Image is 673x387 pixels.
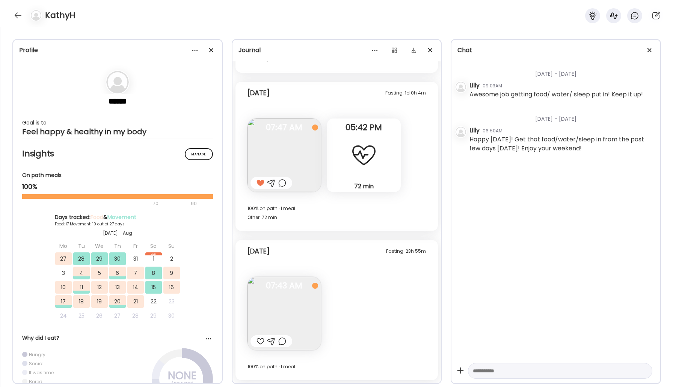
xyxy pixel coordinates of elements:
div: 7 [127,267,144,279]
div: 100% on path · 1 meal Other: 72 min [247,204,426,222]
div: 14 [127,281,144,294]
div: 29 [145,309,162,322]
div: 3 [55,267,72,279]
div: Lilly [469,126,480,135]
div: 1 [145,252,162,265]
div: Th [109,240,126,252]
div: Su [163,240,180,252]
div: Days tracked: & [55,213,180,221]
div: Feel happy & healthy in my body [22,127,213,136]
span: Food [91,213,103,221]
div: 5 [91,267,108,279]
div: 30 [163,309,180,322]
span: Movement [107,213,136,221]
div: 20 [109,295,126,308]
div: 29 [91,252,108,265]
span: 05:42 PM [327,124,401,131]
div: It was time [29,369,54,376]
div: Mo [55,240,72,252]
div: Fasting: 1d 0h 4m [385,88,426,97]
div: Profile [19,46,216,55]
img: images%2FMTny8fGZ1zOH0uuf6Y6gitpLC3h1%2F1MYCETwD8Ji9c31IBFXW%2FlmH9r1Bs0SnH7id0srfp_240 [247,277,321,350]
div: 28 [73,252,90,265]
div: 16 [163,281,180,294]
div: 4 [73,267,90,279]
img: bg-avatar-default.svg [31,10,41,21]
div: Why did I eat? [22,334,213,342]
div: 09:03AM [483,82,502,89]
div: 11 [73,281,90,294]
div: 6 [109,267,126,279]
div: 15 [145,281,162,294]
div: Social [29,360,44,367]
img: bg-avatar-default.svg [106,71,129,93]
div: Food: 17 Movement: 10 out of 27 days [55,221,180,227]
div: Lilly [469,81,480,90]
div: Awesome job getting food/ water/ sleep put in! Keep it up! [469,90,643,99]
div: Goal is to [22,118,213,127]
div: Hungry [29,351,45,358]
div: NONE [163,371,201,380]
div: 90 [190,199,198,208]
div: 72 min [330,182,398,190]
div: 9 [163,267,180,279]
div: 10 [55,281,72,294]
div: 17 [55,295,72,308]
div: [DATE] [247,247,270,256]
div: Manage [185,148,213,160]
img: bg-avatar-default.svg [456,127,466,137]
div: 100% [22,182,213,191]
div: 27 [109,309,126,322]
div: We [91,240,108,252]
div: 18 [73,295,90,308]
div: 12 [91,281,108,294]
div: 100% on path · 1 meal [247,362,426,371]
div: Fr [127,240,144,252]
span: 07:43 AM [247,282,321,289]
div: 06:50AM [483,127,502,134]
div: On path meals [22,171,213,179]
div: Fasting: 23h 55m [386,247,426,256]
div: 21 [127,295,144,308]
div: [DATE] - Aug [55,230,180,237]
div: [DATE] - [DATE] [469,106,654,126]
div: Sa [145,240,162,252]
div: 70 [22,199,189,208]
div: 23 [163,295,180,308]
div: Journal [238,46,435,55]
div: 30 [109,252,126,265]
div: 24 [55,309,72,322]
img: images%2FMTny8fGZ1zOH0uuf6Y6gitpLC3h1%2FglNO6dedUAqm5GUv6ADA%2FXkavja9vnzRndctuo0bH_240 [247,118,321,192]
div: 2 [163,252,180,265]
div: 28 [127,309,144,322]
div: 22 [145,295,162,308]
span: 07:47 AM [247,124,321,131]
div: Bored [29,378,42,385]
div: 8 [145,267,162,279]
div: 27 [55,252,72,265]
div: 31 [127,252,144,265]
div: [DATE] - [DATE] [469,61,654,81]
h4: KathyH [45,9,75,21]
div: Chat [457,46,654,55]
div: 25 [73,309,90,322]
div: Happy [DATE]! Get that food/water/sleep in from the past few days [DATE]! Enjoy your weekend! [469,135,654,153]
div: 13 [109,281,126,294]
div: 26 [91,309,108,322]
img: bg-avatar-default.svg [456,82,466,92]
div: Aug [145,252,162,255]
div: 19 [91,295,108,308]
h2: Insights [22,148,213,159]
div: [DATE] [247,88,270,97]
div: Tu [73,240,90,252]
